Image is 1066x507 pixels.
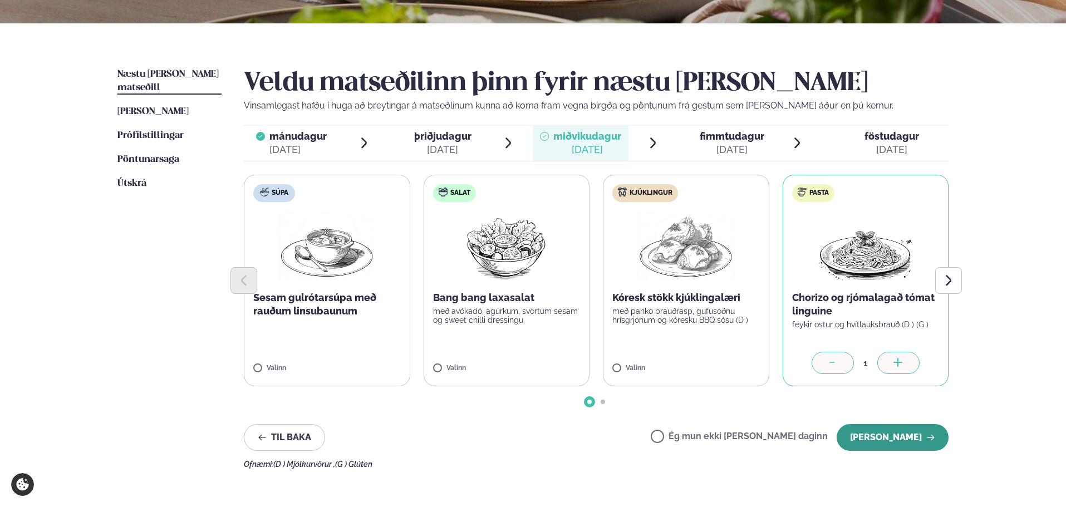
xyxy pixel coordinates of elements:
a: [PERSON_NAME] [117,105,189,119]
span: Go to slide 1 [587,400,592,404]
span: Súpa [272,189,288,198]
p: Sesam gulrótarsúpa með rauðum linsubaunum [253,291,401,318]
span: Pasta [809,189,829,198]
span: Go to slide 2 [601,400,605,404]
a: Pöntunarsaga [117,153,179,166]
p: með panko brauðrasp, gufusoðnu hrísgrjónum og kóresku BBQ sósu (D ) [612,307,760,324]
span: föstudagur [864,130,919,142]
h2: Veldu matseðilinn þinn fyrir næstu [PERSON_NAME] [244,68,949,99]
p: feykir ostur og hvítlauksbrauð (D ) (G ) [792,320,940,329]
img: pasta.svg [798,188,807,196]
p: með avókadó, agúrkum, svörtum sesam og sweet chilli dressingu [433,307,581,324]
div: [DATE] [864,143,919,156]
button: [PERSON_NAME] [837,424,949,451]
span: þriðjudagur [414,130,471,142]
span: [PERSON_NAME] [117,107,189,116]
span: miðvikudagur [553,130,621,142]
div: [DATE] [269,143,327,156]
img: Soup.png [278,211,376,282]
img: Spagetti.png [817,211,915,282]
span: Prófílstillingar [117,131,184,140]
a: Prófílstillingar [117,129,184,142]
span: Kjúklingur [630,189,672,198]
span: Pöntunarsaga [117,155,179,164]
span: Útskrá [117,179,146,188]
p: Vinsamlegast hafðu í huga að breytingar á matseðlinum kunna að koma fram vegna birgða og pöntunum... [244,99,949,112]
a: Cookie settings [11,473,34,496]
div: [DATE] [553,143,621,156]
p: Chorizo og rjómalagað tómat linguine [792,291,940,318]
p: Bang bang laxasalat [433,291,581,304]
button: Til baka [244,424,325,451]
a: Næstu [PERSON_NAME] matseðill [117,68,222,95]
button: Previous slide [230,267,257,294]
span: mánudagur [269,130,327,142]
img: Salad.png [457,211,556,282]
div: [DATE] [414,143,471,156]
div: Ofnæmi: [244,460,949,469]
button: Next slide [935,267,962,294]
a: Útskrá [117,177,146,190]
div: [DATE] [700,143,764,156]
p: Kóresk stökk kjúklingalæri [612,291,760,304]
span: Salat [450,189,470,198]
img: Chicken-thighs.png [637,211,735,282]
img: soup.svg [260,188,269,196]
span: Næstu [PERSON_NAME] matseðill [117,70,219,92]
span: (G ) Glúten [335,460,372,469]
img: salad.svg [439,188,448,196]
img: chicken.svg [618,188,627,196]
span: fimmtudagur [700,130,764,142]
div: 1 [854,357,877,370]
span: (D ) Mjólkurvörur , [273,460,335,469]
